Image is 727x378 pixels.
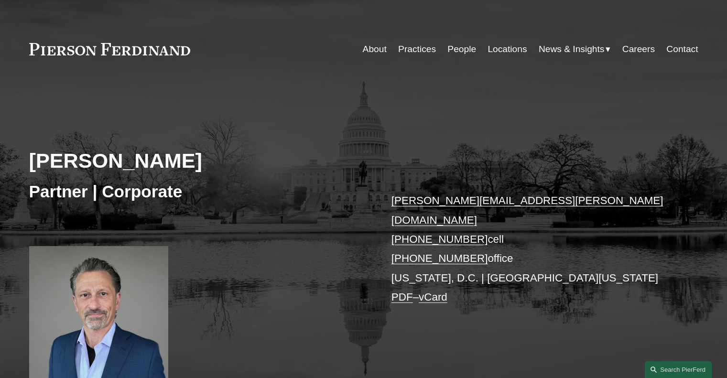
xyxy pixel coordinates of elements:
[391,194,663,226] a: [PERSON_NAME][EMAIL_ADDRESS][PERSON_NAME][DOMAIN_NAME]
[29,148,364,173] h2: [PERSON_NAME]
[622,40,655,58] a: Careers
[398,40,436,58] a: Practices
[539,40,611,58] a: folder dropdown
[363,40,387,58] a: About
[539,41,605,58] span: News & Insights
[391,291,413,303] a: PDF
[488,40,527,58] a: Locations
[391,233,488,245] a: [PHONE_NUMBER]
[29,181,364,202] h3: Partner | Corporate
[419,291,447,303] a: vCard
[666,40,698,58] a: Contact
[391,191,670,307] p: cell office [US_STATE], D.C. | [GEOGRAPHIC_DATA][US_STATE] –
[447,40,476,58] a: People
[645,361,712,378] a: Search this site
[391,252,488,264] a: [PHONE_NUMBER]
